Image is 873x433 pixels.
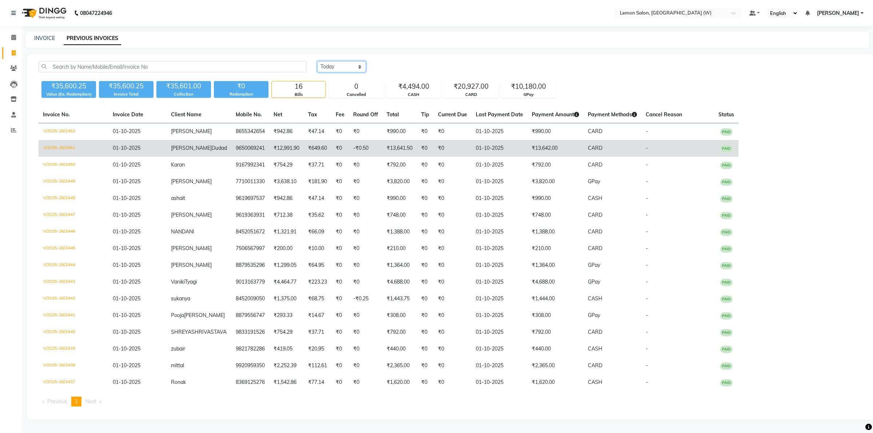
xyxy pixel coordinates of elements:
[331,341,349,357] td: ₹0
[349,290,382,307] td: -₹0.25
[113,111,143,118] span: Invoice Date
[331,123,349,140] td: ₹0
[527,123,583,140] td: ₹990.00
[39,374,108,391] td: V/2025-26/2437
[527,224,583,240] td: ₹1,388.00
[171,362,184,369] span: mittal
[434,157,471,173] td: ₹0
[231,290,269,307] td: 8452009050
[588,278,600,285] span: GPay
[331,274,349,290] td: ₹0
[588,212,602,218] span: CARD
[39,307,108,324] td: V/2025-26/2441
[720,229,733,236] span: PAID
[331,374,349,391] td: ₹0
[387,92,441,98] div: CASH
[471,224,527,240] td: 01-10-2025
[527,240,583,257] td: ₹210.00
[304,307,331,324] td: ₹14.67
[720,312,733,320] span: PAID
[349,240,382,257] td: ₹0
[646,111,682,118] span: Cancel Reason
[269,324,304,341] td: ₹754.29
[236,111,262,118] span: Mobile No.
[171,245,212,252] span: [PERSON_NAME]
[39,257,108,274] td: V/2025-26/2444
[171,212,212,218] span: [PERSON_NAME]
[304,140,331,157] td: ₹649.60
[231,257,269,274] td: 8879535296
[171,278,185,285] span: Vaniki
[113,128,140,135] span: 01-10-2025
[417,307,434,324] td: ₹0
[434,240,471,257] td: ₹0
[527,274,583,290] td: ₹4,688.00
[349,224,382,240] td: ₹0
[718,111,734,118] span: Status
[231,190,269,207] td: 9619697537
[331,140,349,157] td: ₹0
[39,324,108,341] td: V/2025-26/2440
[646,312,648,318] span: -
[417,290,434,307] td: ₹0
[80,3,112,23] b: 08047224946
[382,341,417,357] td: ₹440.00
[156,91,211,97] div: Collection
[269,190,304,207] td: ₹942.86
[434,307,471,324] td: ₹0
[527,140,583,157] td: ₹13,642.00
[331,290,349,307] td: ₹0
[39,357,108,374] td: V/2025-26/2438
[331,157,349,173] td: ₹0
[527,207,583,224] td: ₹748.00
[471,341,527,357] td: 01-10-2025
[382,257,417,274] td: ₹1,364.00
[113,178,140,185] span: 01-10-2025
[527,307,583,324] td: ₹308.00
[349,274,382,290] td: ₹0
[417,173,434,190] td: ₹0
[171,195,185,201] span: ashait
[349,123,382,140] td: ₹0
[269,274,304,290] td: ₹4,464.77
[231,173,269,190] td: 7710011330
[171,145,212,151] span: [PERSON_NAME]
[646,128,648,135] span: -
[331,240,349,257] td: ₹0
[817,9,859,17] span: [PERSON_NAME]
[720,179,733,186] span: PAID
[720,346,733,353] span: PAID
[527,173,583,190] td: ₹3,820.00
[304,190,331,207] td: ₹47.14
[185,278,197,285] span: Tyagi
[214,91,268,97] div: Redemption
[382,240,417,257] td: ₹210.00
[382,157,417,173] td: ₹792.00
[39,123,108,140] td: V/2025-26/2452
[113,195,140,201] span: 01-10-2025
[304,257,331,274] td: ₹64.95
[349,357,382,374] td: ₹0
[588,161,602,168] span: CARD
[349,374,382,391] td: ₹0
[588,245,602,252] span: CARD
[382,324,417,341] td: ₹792.00
[304,157,331,173] td: ₹37.71
[434,190,471,207] td: ₹0
[471,307,527,324] td: 01-10-2025
[646,362,648,369] span: -
[471,140,527,157] td: 01-10-2025
[438,111,467,118] span: Current Due
[471,173,527,190] td: 01-10-2025
[471,157,527,173] td: 01-10-2025
[349,307,382,324] td: ₹0
[113,212,140,218] span: 01-10-2025
[434,374,471,391] td: ₹0
[269,240,304,257] td: ₹200.00
[231,157,269,173] td: 9167992341
[434,324,471,341] td: ₹0
[269,157,304,173] td: ₹754.29
[331,190,349,207] td: ₹0
[41,81,96,91] div: ₹35,600.25
[269,173,304,190] td: ₹3,638.10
